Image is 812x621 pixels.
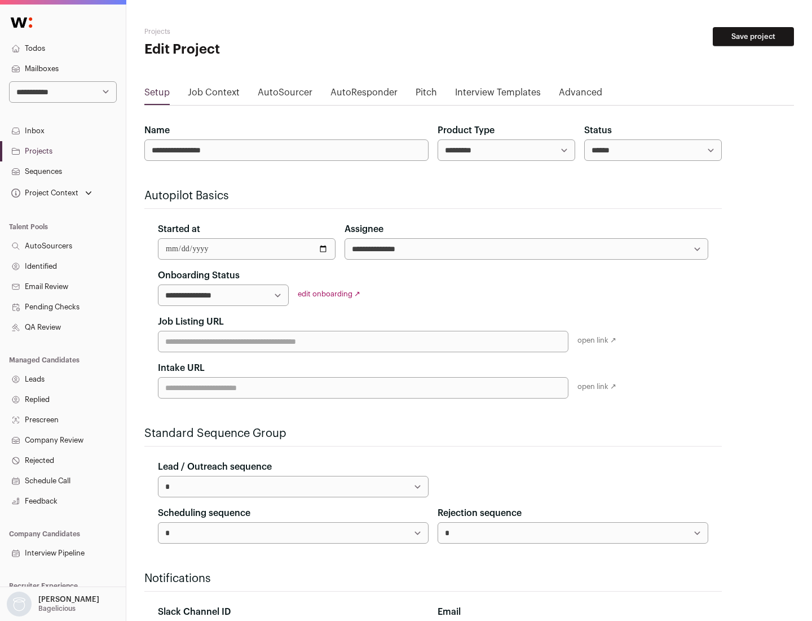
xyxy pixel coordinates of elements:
[559,86,602,104] a: Advanced
[9,189,78,198] div: Project Context
[258,86,312,104] a: AutoSourcer
[5,11,38,34] img: Wellfound
[144,571,722,587] h2: Notifications
[144,27,361,36] h2: Projects
[345,222,383,236] label: Assignee
[38,604,76,613] p: Bagelicious
[7,592,32,616] img: nopic.png
[158,361,205,375] label: Intake URL
[158,506,250,520] label: Scheduling sequence
[158,315,224,329] label: Job Listing URL
[330,86,398,104] a: AutoResponder
[438,124,495,137] label: Product Type
[9,185,94,201] button: Open dropdown
[158,605,231,619] label: Slack Channel ID
[144,426,722,441] h2: Standard Sequence Group
[144,124,170,137] label: Name
[144,188,722,204] h2: Autopilot Basics
[416,86,437,104] a: Pitch
[38,595,99,604] p: [PERSON_NAME]
[188,86,240,104] a: Job Context
[438,605,708,619] div: Email
[438,506,522,520] label: Rejection sequence
[158,222,200,236] label: Started at
[5,592,101,616] button: Open dropdown
[144,41,361,59] h1: Edit Project
[144,86,170,104] a: Setup
[158,460,272,474] label: Lead / Outreach sequence
[455,86,541,104] a: Interview Templates
[158,269,240,282] label: Onboarding Status
[713,27,794,46] button: Save project
[298,290,360,298] a: edit onboarding ↗
[584,124,612,137] label: Status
